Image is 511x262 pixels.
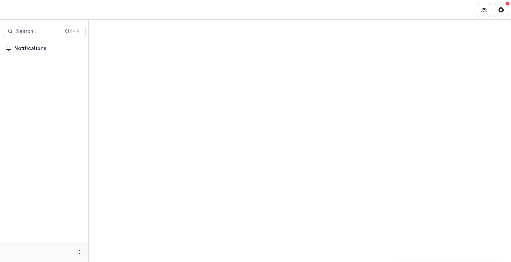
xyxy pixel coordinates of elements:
button: Get Help [494,3,508,17]
div: Ctrl + K [64,27,81,35]
span: Notifications [14,45,83,51]
button: Notifications [3,43,86,54]
button: Partners [477,3,491,17]
button: More [76,248,84,256]
span: Search... [16,28,61,34]
nav: breadcrumb [92,5,122,15]
button: Search... [3,26,86,37]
